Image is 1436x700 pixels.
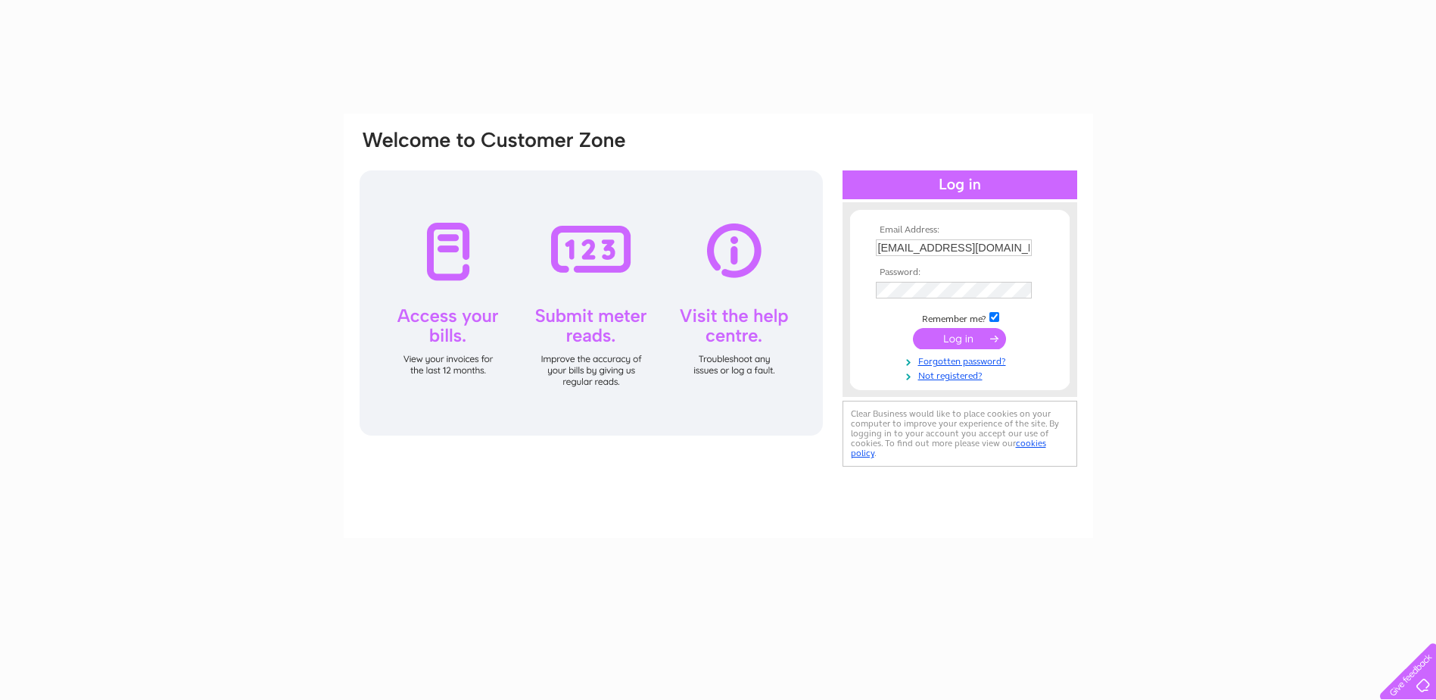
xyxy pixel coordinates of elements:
td: Remember me? [872,310,1048,325]
input: Submit [913,328,1006,349]
th: Password: [872,267,1048,278]
th: Email Address: [872,225,1048,236]
a: Not registered? [876,367,1048,382]
div: Clear Business would like to place cookies on your computer to improve your experience of the sit... [843,401,1077,467]
a: cookies policy [851,438,1046,458]
a: Forgotten password? [876,353,1048,367]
